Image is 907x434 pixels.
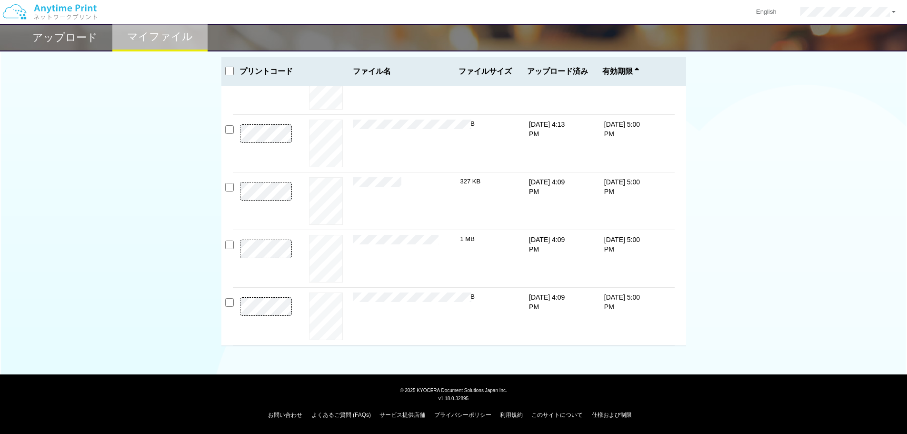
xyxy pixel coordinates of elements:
[602,67,639,76] span: 有効期限
[529,293,565,312] p: [DATE] 4:09 PM
[379,412,425,418] a: サービス提供店舗
[604,235,640,254] p: [DATE] 5:00 PM
[500,412,523,418] a: 利用規約
[127,31,193,42] h2: マイファイル
[529,177,565,196] p: [DATE] 4:09 PM
[529,120,565,139] p: [DATE] 4:13 PM
[604,177,640,196] p: [DATE] 5:00 PM
[460,178,481,185] span: 327 KB
[311,412,371,418] a: よくあるご質問 (FAQs)
[458,67,513,76] span: ファイルサイズ
[353,67,455,76] span: ファイル名
[400,387,507,393] span: © 2025 KYOCERA Document Solutions Japan Inc.
[233,67,299,76] h3: プリントコード
[529,235,565,254] p: [DATE] 4:09 PM
[32,32,98,43] h2: アップロード
[434,412,491,418] a: プライバシーポリシー
[592,412,632,418] a: 仕様および制限
[531,412,583,418] a: このサイトについて
[604,293,640,312] p: [DATE] 5:00 PM
[439,395,468,401] span: v1.18.0.32895
[268,412,302,418] a: お問い合わせ
[527,67,588,76] span: アップロード済み
[460,235,475,242] span: 1 MB
[604,120,640,139] p: [DATE] 5:00 PM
